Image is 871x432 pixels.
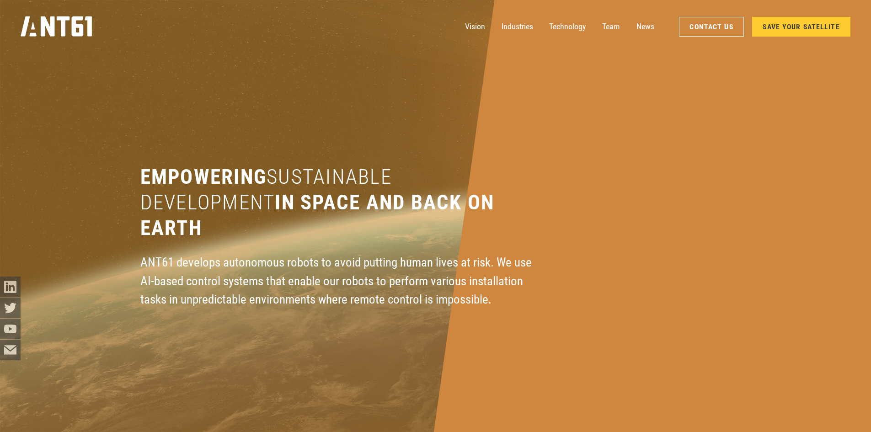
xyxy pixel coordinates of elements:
[679,17,744,37] a: Contact Us
[752,17,850,37] a: SAVE YOUR SATELLITE
[636,16,654,37] a: News
[140,164,536,241] h1: Empowering in space and back on earth
[502,16,533,37] a: Industries
[21,13,93,40] a: home
[602,16,620,37] a: Team
[465,16,485,37] a: Vision
[140,253,536,309] div: ANT61 develops autonomous robots to avoid putting human lives at risk. We use AI-based control sy...
[549,16,586,37] a: Technology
